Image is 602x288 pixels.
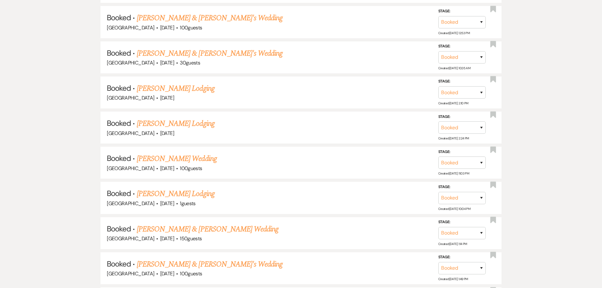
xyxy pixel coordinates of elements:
[438,101,468,105] span: Created: [DATE] 2:10 PM
[107,13,131,22] span: Booked
[438,113,486,120] label: Stage:
[107,95,154,101] span: [GEOGRAPHIC_DATA]
[107,259,131,269] span: Booked
[107,118,131,128] span: Booked
[438,184,486,191] label: Stage:
[107,153,131,163] span: Booked
[107,59,154,66] span: [GEOGRAPHIC_DATA]
[160,235,174,242] span: [DATE]
[160,130,174,137] span: [DATE]
[137,259,283,270] a: [PERSON_NAME] & [PERSON_NAME]'s Wedding
[137,12,283,24] a: [PERSON_NAME] & [PERSON_NAME]'s Wedding
[438,136,469,140] span: Created: [DATE] 2:24 PM
[438,31,470,35] span: Created: [DATE] 12:53 PM
[160,59,174,66] span: [DATE]
[438,277,468,281] span: Created: [DATE] 1:49 PM
[107,165,154,172] span: [GEOGRAPHIC_DATA]
[438,206,470,211] span: Created: [DATE] 10:04 PM
[180,270,202,277] span: 100 guests
[160,95,174,101] span: [DATE]
[160,200,174,207] span: [DATE]
[107,235,154,242] span: [GEOGRAPHIC_DATA]
[137,83,215,94] a: [PERSON_NAME] Lodging
[107,48,131,58] span: Booked
[107,200,154,207] span: [GEOGRAPHIC_DATA]
[160,270,174,277] span: [DATE]
[137,118,215,129] a: [PERSON_NAME] Lodging
[438,8,486,15] label: Stage:
[107,224,131,234] span: Booked
[160,165,174,172] span: [DATE]
[107,83,131,93] span: Booked
[107,270,154,277] span: [GEOGRAPHIC_DATA]
[438,66,470,70] span: Created: [DATE] 10:35 AM
[180,235,202,242] span: 150 guests
[137,188,215,199] a: [PERSON_NAME] Lodging
[180,24,202,31] span: 100 guests
[438,149,486,156] label: Stage:
[137,48,283,59] a: [PERSON_NAME] & [PERSON_NAME]'s Wedding
[180,59,200,66] span: 30 guests
[107,24,154,31] span: [GEOGRAPHIC_DATA]
[438,78,486,85] label: Stage:
[180,165,202,172] span: 100 guests
[438,242,467,246] span: Created: [DATE] 1:14 PM
[137,153,217,164] a: [PERSON_NAME] Wedding
[180,200,196,207] span: 1 guests
[107,188,131,198] span: Booked
[438,219,486,226] label: Stage:
[107,130,154,137] span: [GEOGRAPHIC_DATA]
[160,24,174,31] span: [DATE]
[438,254,486,261] label: Stage:
[438,43,486,50] label: Stage:
[137,224,278,235] a: [PERSON_NAME] & [PERSON_NAME] Wedding
[438,171,469,175] span: Created: [DATE] 11:03 PM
